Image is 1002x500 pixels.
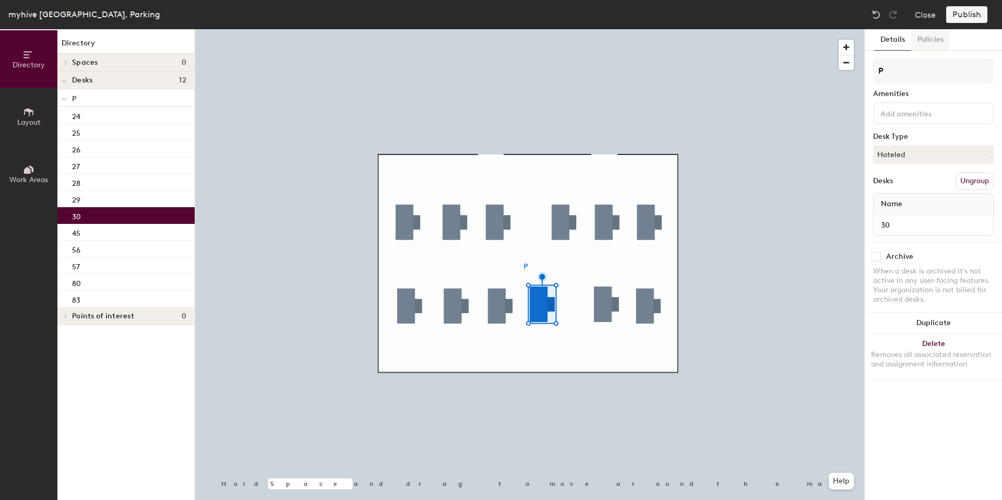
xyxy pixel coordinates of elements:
[886,253,913,261] div: Archive
[915,6,936,23] button: Close
[873,90,994,98] div: Amenities
[17,118,41,127] span: Layout
[72,176,80,188] p: 28
[182,58,186,67] span: 0
[72,209,81,221] p: 30
[888,9,898,20] img: Redo
[874,29,911,51] button: Details
[911,29,950,51] button: Policies
[871,350,996,369] div: Removes all associated reservation and assignment information
[13,61,45,69] span: Directory
[9,175,48,184] span: Work Areas
[829,473,854,490] button: Help
[72,312,134,320] span: Points of interest
[871,9,881,20] img: Undo
[57,38,195,54] h1: Directory
[72,226,80,238] p: 45
[8,8,160,21] div: myhive [GEOGRAPHIC_DATA], Parking
[878,106,972,119] input: Add amenities
[72,94,76,103] span: P
[72,259,80,271] p: 57
[72,76,92,85] span: Desks
[72,126,80,138] p: 25
[72,293,80,305] p: 83
[956,172,994,190] button: Ungroup
[179,76,186,85] span: 12
[72,109,80,121] p: 24
[865,334,1002,379] button: DeleteRemoves all associated reservation and assignment information
[72,58,98,67] span: Spaces
[865,313,1002,334] button: Duplicate
[72,193,80,205] p: 29
[876,195,908,213] span: Name
[873,177,893,185] div: Desks
[72,243,80,255] p: 56
[72,142,80,154] p: 26
[182,312,186,320] span: 0
[873,267,994,304] div: When a desk is archived it's not active in any user-facing features. Your organization is not bil...
[873,133,994,141] div: Desk Type
[72,276,81,288] p: 80
[876,218,991,232] input: Unnamed desk
[873,145,994,164] button: Hoteled
[72,159,80,171] p: 27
